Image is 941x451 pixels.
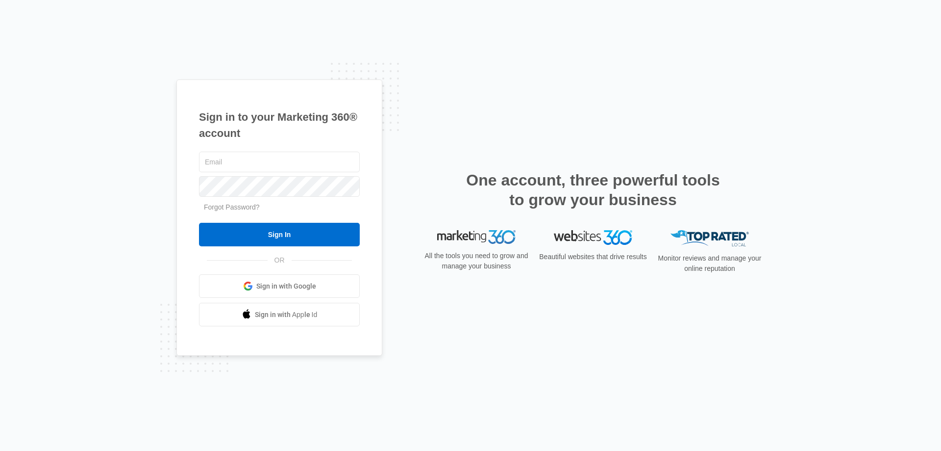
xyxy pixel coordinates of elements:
[199,274,360,298] a: Sign in with Google
[463,170,723,210] h2: One account, three powerful tools to grow your business
[199,223,360,246] input: Sign In
[255,310,318,320] span: Sign in with Apple Id
[554,230,632,244] img: Websites 360
[204,203,260,211] a: Forgot Password?
[268,255,292,265] span: OR
[199,152,360,172] input: Email
[199,303,360,326] a: Sign in with Apple Id
[256,281,316,292] span: Sign in with Google
[538,252,648,262] p: Beautiful websites that drive results
[655,253,765,274] p: Monitor reviews and manage your online reputation
[199,109,360,141] h1: Sign in to your Marketing 360® account
[670,230,749,246] img: Top Rated Local
[437,230,516,244] img: Marketing 360
[421,251,531,271] p: All the tools you need to grow and manage your business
